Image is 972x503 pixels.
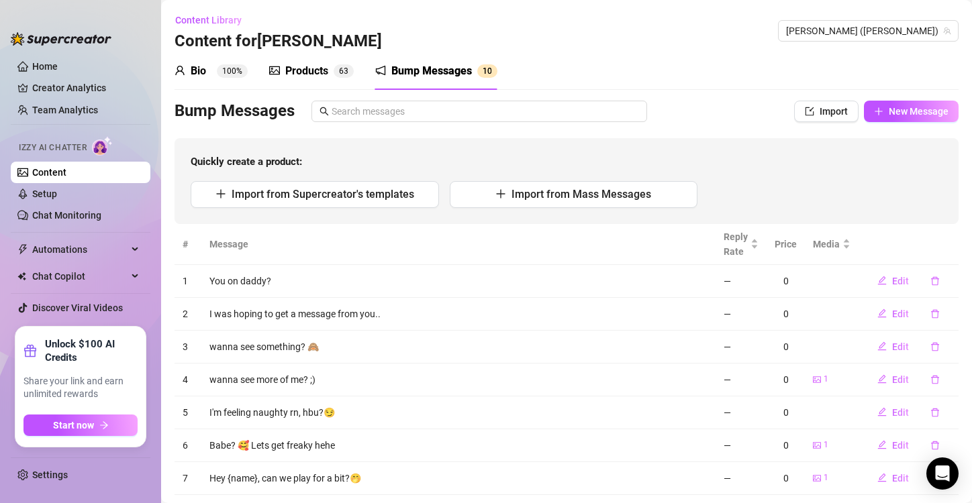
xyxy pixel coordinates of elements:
span: Chat Copilot [32,266,128,287]
span: delete [930,342,940,351]
td: 1 [175,265,201,298]
span: 6 [339,66,344,76]
span: Import [820,106,848,117]
span: 1 [824,373,828,386]
sup: 63 [334,64,354,78]
span: delete [930,375,940,384]
span: plus [215,188,226,199]
div: Bio [191,63,206,79]
button: delete [920,369,951,390]
td: — [716,364,767,396]
th: Price [767,224,805,265]
button: Edit [867,435,920,456]
span: delete [930,441,940,450]
span: Edit [892,309,909,319]
h3: Bump Messages [175,101,295,122]
td: wanna see something? 🙈 [201,331,716,364]
div: 0 [775,306,797,321]
span: gift [23,344,37,357]
a: Settings [32,469,68,480]
span: 1 [824,471,828,484]
button: Content Library [175,9,252,31]
span: arrow-right [99,421,109,430]
td: — [716,265,767,298]
sup: 100% [217,64,248,78]
span: Edit [892,276,909,286]
span: Edit [892,473,909,484]
span: thunderbolt [17,244,28,255]
span: Jaylie (jaylietori) [786,21,951,41]
button: Edit [867,303,920,325]
span: picture [813,474,821,482]
span: Import from Mass Messages [512,188,651,201]
span: picture [813,441,821,449]
td: 3 [175,331,201,364]
th: Message [201,224,716,265]
button: Import from Mass Messages [450,181,698,208]
button: delete [920,467,951,489]
button: Import from Supercreator's templates [191,181,439,208]
td: Babe? 🥰 Lets get freaky hehe [201,429,716,462]
div: 0 [775,471,797,486]
span: New Message [889,106,949,117]
button: Edit [867,270,920,292]
a: Content [32,167,66,178]
span: Edit [892,407,909,418]
span: Edit [892,374,909,385]
div: 0 [775,438,797,453]
span: picture [813,376,821,384]
th: Reply Rate [716,224,767,265]
span: search [320,107,329,116]
span: Reply Rate [724,229,748,259]
td: Hey {name}, can we play for a bit?🤭 [201,462,716,495]
td: — [716,298,767,331]
a: Home [32,61,58,72]
button: delete [920,435,951,456]
td: 4 [175,364,201,396]
button: New Message [864,101,959,122]
a: Chat Monitoring [32,210,101,221]
a: Setup [32,188,57,199]
td: — [716,331,767,364]
span: Automations [32,239,128,260]
button: Edit [867,467,920,489]
a: Creator Analytics [32,77,140,99]
td: 2 [175,298,201,331]
button: Edit [867,402,920,423]
a: Discover Viral Videos [32,302,123,313]
span: 3 [344,66,348,76]
td: 5 [175,396,201,429]
span: delete [930,309,940,319]
span: Share your link and earn unlimited rewards [23,375,138,401]
span: Start now [53,420,94,431]
span: 1 [483,66,487,76]
td: You on daddy? [201,265,716,298]
strong: Quickly create a product: [191,156,302,168]
span: delete [930,276,940,286]
button: delete [920,402,951,423]
span: picture [269,65,280,76]
div: Products [285,63,328,79]
span: notification [375,65,386,76]
button: delete [920,270,951,292]
span: edit [877,276,887,285]
td: 6 [175,429,201,462]
span: edit [877,440,887,449]
span: Import from Supercreator's templates [232,188,414,201]
button: Edit [867,336,920,357]
td: — [716,396,767,429]
td: I was hoping to get a message from you.. [201,298,716,331]
span: plus [495,188,506,199]
span: Edit [892,341,909,352]
span: edit [877,341,887,351]
div: 0 [775,339,797,354]
button: delete [920,303,951,325]
button: delete [920,336,951,357]
img: logo-BBDzfeDw.svg [11,32,111,46]
th: # [175,224,201,265]
button: Import [794,101,859,122]
td: 7 [175,462,201,495]
td: — [716,462,767,495]
span: Content Library [175,15,242,25]
input: Search messages [332,104,639,119]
